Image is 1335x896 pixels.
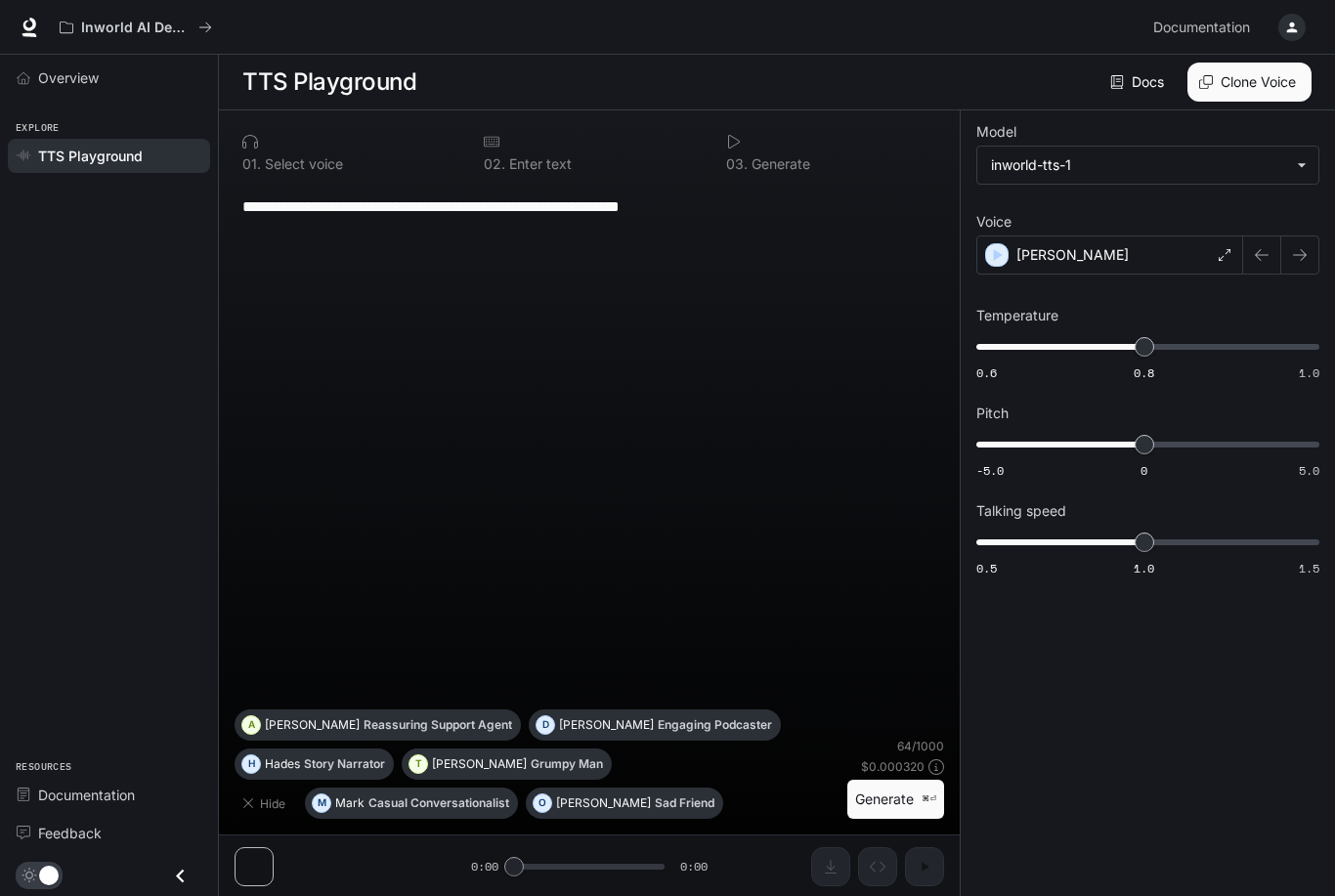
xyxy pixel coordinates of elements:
[432,758,527,770] p: [PERSON_NAME]
[235,788,297,819] button: Hide
[409,748,427,780] div: T
[655,797,714,809] p: Sad Friend
[658,719,772,731] p: Engaging Podcaster
[534,788,551,819] div: O
[531,758,603,770] p: Grumpy Man
[484,157,505,171] p: 0 2 .
[1299,364,1319,381] span: 1.0
[976,309,1058,322] p: Temperature
[8,139,210,173] a: TTS Playground
[991,155,1287,175] div: inworld-tts-1
[976,560,997,576] span: 0.5
[261,157,343,171] p: Select voice
[242,709,260,741] div: A
[897,738,944,754] p: 64 / 1000
[977,147,1318,184] div: inworld-tts-1
[265,719,360,731] p: [PERSON_NAME]
[847,780,944,820] button: Generate⌘⏎
[38,823,102,843] span: Feedback
[559,719,654,731] p: [PERSON_NAME]
[304,758,385,770] p: Story Narrator
[1153,16,1250,40] span: Documentation
[1134,560,1154,576] span: 1.0
[1187,63,1312,102] button: Clone Voice
[529,709,781,741] button: D[PERSON_NAME]Engaging Podcaster
[748,157,810,171] p: Generate
[242,748,260,780] div: H
[8,61,210,95] a: Overview
[1106,63,1172,102] a: Docs
[8,816,210,850] a: Feedback
[39,864,59,885] span: Dark mode toggle
[402,748,612,780] button: T[PERSON_NAME]Grumpy Man
[1299,560,1319,576] span: 1.5
[556,797,651,809] p: [PERSON_NAME]
[335,797,365,809] p: Mark
[313,788,330,819] div: M
[8,778,210,812] a: Documentation
[305,788,518,819] button: MMarkCasual Conversationalist
[235,748,394,780] button: HHadesStory Narrator
[1016,245,1129,265] p: [PERSON_NAME]
[1141,462,1147,479] span: 0
[265,758,300,770] p: Hades
[976,125,1016,139] p: Model
[38,785,135,805] span: Documentation
[81,20,191,36] p: Inworld AI Demos
[1299,462,1319,479] span: 5.0
[368,797,509,809] p: Casual Conversationalist
[726,157,748,171] p: 0 3 .
[537,709,554,741] div: D
[158,856,202,896] button: Close drawer
[976,215,1012,229] p: Voice
[1134,364,1154,381] span: 0.8
[505,157,572,171] p: Enter text
[976,364,997,381] span: 0.6
[51,8,221,47] button: All workspaces
[976,406,1009,420] p: Pitch
[38,67,99,88] span: Overview
[976,504,1066,518] p: Talking speed
[861,758,925,775] p: $ 0.000320
[242,157,261,171] p: 0 1 .
[242,63,416,102] h1: TTS Playground
[364,719,512,731] p: Reassuring Support Agent
[235,709,521,741] button: A[PERSON_NAME]Reassuring Support Agent
[976,462,1004,479] span: -5.0
[526,788,723,819] button: O[PERSON_NAME]Sad Friend
[38,146,143,166] span: TTS Playground
[1145,8,1265,47] a: Documentation
[922,793,936,805] p: ⌘⏎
